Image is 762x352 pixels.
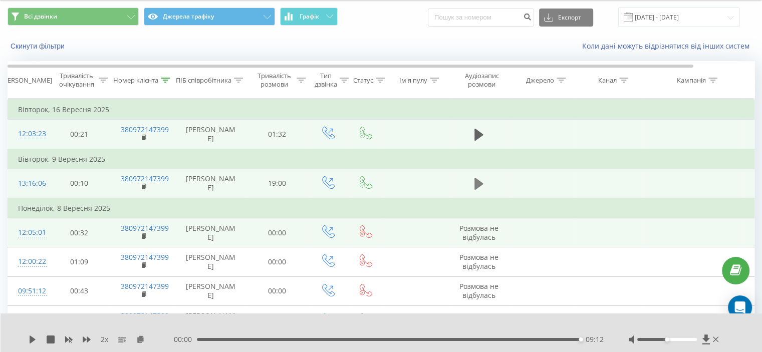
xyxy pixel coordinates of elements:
[176,76,231,85] div: ПІБ співробітника
[280,8,338,26] button: Графік
[48,218,111,247] td: 00:32
[18,174,38,193] div: 13:16:06
[8,8,139,26] button: Всі дзвінки
[246,218,309,247] td: 00:00
[113,76,158,85] div: Номер клієнта
[579,337,583,341] div: Accessibility label
[246,247,309,276] td: 00:00
[121,252,169,262] a: 380972147399
[586,334,604,344] span: 09:12
[176,276,246,305] td: [PERSON_NAME]
[176,120,246,149] td: [PERSON_NAME]
[459,223,498,242] span: Розмова не відбулась
[428,9,534,27] input: Пошук за номером
[255,72,294,89] div: Тривалість розмови
[2,76,52,85] div: [PERSON_NAME]
[728,295,752,319] div: Open Intercom Messenger
[246,120,309,149] td: 01:32
[24,13,57,21] span: Всі дзвінки
[8,42,70,51] button: Скинути фільтри
[121,125,169,134] a: 380972147399
[598,76,617,85] div: Канал
[399,76,427,85] div: Ім'я пулу
[526,76,554,85] div: Джерело
[48,276,111,305] td: 00:43
[582,41,754,51] a: Коли дані можуть відрізнятися вiд інших систем
[48,169,111,198] td: 00:10
[459,281,498,300] span: Розмова не відбулась
[315,72,337,89] div: Тип дзвінка
[176,218,246,247] td: [PERSON_NAME]
[121,281,169,291] a: 380972147399
[48,247,111,276] td: 01:09
[18,310,38,330] div: 09:47:38
[665,337,669,341] div: Accessibility label
[300,13,319,20] span: Графік
[176,305,246,335] td: [PERSON_NAME]
[18,252,38,271] div: 12:00:22
[539,9,593,27] button: Експорт
[121,223,169,233] a: 380972147399
[101,334,108,344] span: 2 x
[121,310,169,320] a: 380972147399
[353,76,373,85] div: Статус
[18,281,38,301] div: 09:51:12
[457,72,506,89] div: Аудіозапис розмови
[246,305,309,335] td: 05:02
[459,252,498,271] span: Розмова не відбулась
[176,169,246,198] td: [PERSON_NAME]
[18,223,38,242] div: 12:05:01
[677,76,706,85] div: Кампанія
[246,276,309,305] td: 00:00
[246,169,309,198] td: 19:00
[48,305,111,335] td: 00:20
[144,8,275,26] button: Джерела трафіку
[174,334,197,344] span: 00:00
[57,72,96,89] div: Тривалість очікування
[48,120,111,149] td: 00:21
[18,124,38,144] div: 12:03:23
[176,247,246,276] td: [PERSON_NAME]
[121,174,169,183] a: 380972147399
